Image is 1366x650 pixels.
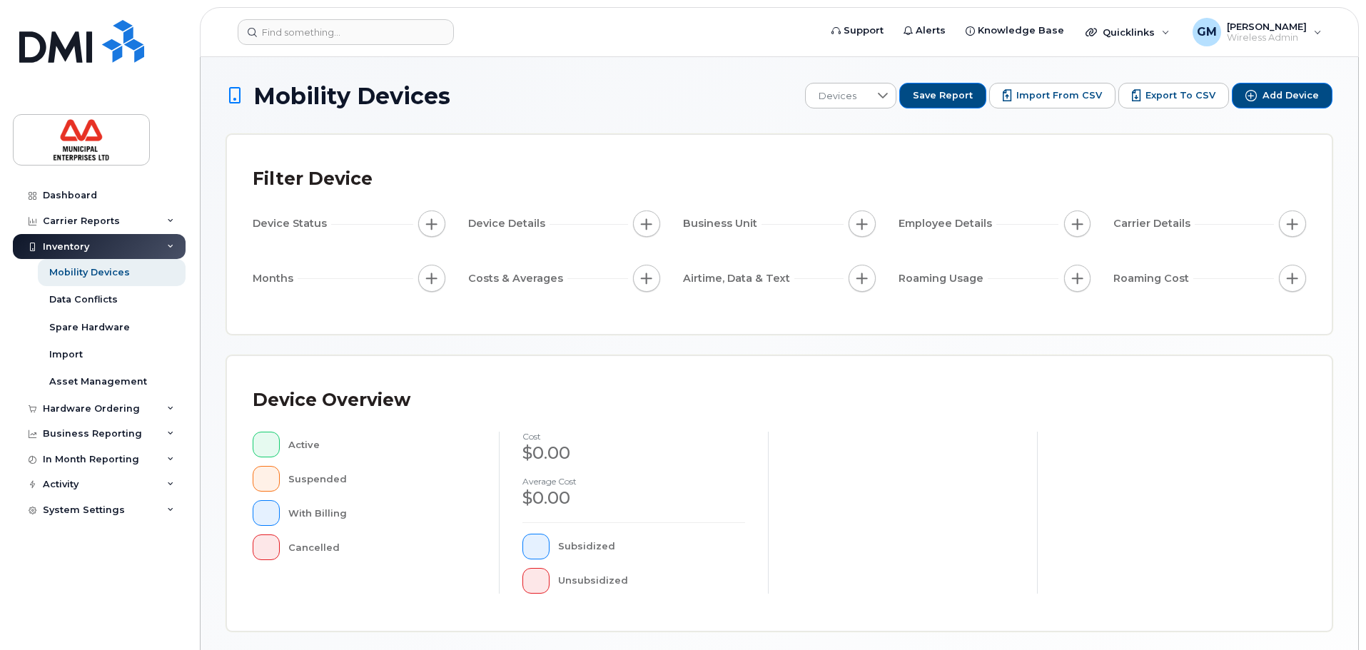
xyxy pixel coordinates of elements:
span: Import from CSV [1016,89,1102,102]
div: $0.00 [522,441,745,465]
span: Carrier Details [1113,216,1195,231]
h4: Average cost [522,477,745,486]
span: Mobility Devices [253,83,450,108]
div: $0.00 [522,486,745,510]
span: Business Unit [683,216,762,231]
span: Add Device [1263,89,1319,102]
div: Active [288,432,477,457]
div: Filter Device [253,161,373,198]
span: Save Report [913,89,973,102]
span: Costs & Averages [468,271,567,286]
span: Export to CSV [1145,89,1215,102]
div: Cancelled [288,534,477,560]
button: Save Report [899,83,986,108]
span: Employee Details [899,216,996,231]
span: Airtime, Data & Text [683,271,794,286]
button: Export to CSV [1118,83,1229,108]
div: Device Overview [253,382,410,419]
span: Roaming Usage [899,271,988,286]
button: Add Device [1232,83,1332,108]
div: Subsidized [558,534,746,559]
span: Device Details [468,216,550,231]
button: Import from CSV [989,83,1115,108]
div: Unsubsidized [558,568,746,594]
div: With Billing [288,500,477,526]
span: Months [253,271,298,286]
h4: cost [522,432,745,441]
span: Devices [806,83,869,109]
span: Roaming Cost [1113,271,1193,286]
span: Device Status [253,216,331,231]
div: Suspended [288,466,477,492]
